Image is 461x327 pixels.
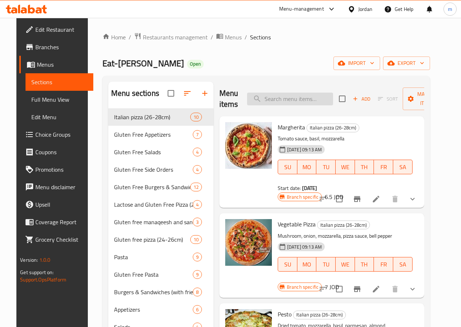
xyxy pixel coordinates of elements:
a: Branches [19,38,93,56]
nav: breadcrumb [102,32,430,42]
span: Italian pizza (26-28cm) [307,124,359,132]
span: 1.0.0 [39,255,51,265]
span: MO [300,162,314,172]
span: Manage items [409,90,446,108]
span: TU [319,162,333,172]
span: Menus [225,33,242,42]
button: WE [336,160,355,174]
div: items [193,305,202,314]
button: show more [404,280,421,298]
a: Promotions [19,161,93,178]
div: Italian pizza (26-28cm) [317,221,370,229]
button: TU [316,257,336,272]
span: [DATE] 09:13 AM [284,244,325,250]
span: Italian pizza (26-28cm) [317,221,370,229]
div: items [193,288,202,296]
span: 12 [191,184,202,191]
button: FR [374,257,393,272]
span: 10 [191,114,202,121]
span: Sections [250,33,271,42]
span: FR [377,259,390,270]
span: Grocery Checklist [35,235,87,244]
a: Sections [26,73,93,91]
span: 4 [193,201,202,208]
button: Manage items [403,87,452,110]
span: Edit Restaurant [35,25,87,34]
b: [DATE] [302,183,317,193]
li: / [129,33,131,42]
span: MO [300,259,314,270]
div: Pasta9 [108,248,214,266]
div: items [193,148,202,156]
span: Add item [350,93,373,105]
span: Coupons [35,148,87,156]
span: TH [358,259,371,270]
span: [DATE] 09:13 AM [284,146,325,153]
input: search [247,93,333,105]
div: Gluten free manaqeesh and sandwiches3 [108,213,214,231]
div: items [190,183,202,191]
button: WE [336,257,355,272]
span: SA [396,259,410,270]
div: Lactose and Gluten Free Pizza (24-26)cm4 [108,196,214,213]
span: 3 [193,219,202,226]
a: Full Menu View [26,91,93,108]
span: Lactose and Gluten Free Pizza (24-26)cm [114,200,193,209]
div: Burgers & Sandwiches (with fries and soft drink)8 [108,283,214,301]
svg: Show Choices [408,285,417,293]
a: Choice Groups [19,126,93,143]
li: / [211,33,213,42]
div: Gluten Free Salads4 [108,143,214,161]
span: 9 [193,254,202,261]
span: Branch specific [284,194,321,201]
span: Full Menu View [31,95,87,104]
button: SU [278,257,297,272]
div: Italian pizza (26-28cm) [114,113,190,121]
span: Branches [35,43,87,51]
span: Select to update [332,191,347,207]
span: TH [358,162,371,172]
span: SU [281,259,294,270]
div: Italian pizza (26-28cm) [306,124,359,132]
span: Menus [37,60,87,69]
a: Edit menu item [372,285,380,293]
a: Upsell [19,196,93,213]
span: Gluten free manaqeesh and sandwiches [114,218,193,226]
button: Branch-specific-item [348,280,366,298]
span: TU [319,259,333,270]
div: items [193,270,202,279]
h2: Menu sections [111,88,159,99]
span: Gluten Free Pasta [114,270,193,279]
span: Restaurants management [143,33,208,42]
span: Edit Menu [31,113,87,121]
span: SA [396,162,410,172]
span: Sort sections [179,85,196,102]
span: Sections [31,78,87,86]
span: Add [352,95,371,103]
div: items [190,235,202,244]
div: Pasta [114,253,193,261]
button: MO [297,160,317,174]
button: Branch-specific-item [348,190,366,208]
a: Edit menu item [372,195,380,203]
span: SU [281,162,294,172]
button: Add [350,93,373,105]
button: export [383,57,430,70]
a: Grocery Checklist [19,231,93,248]
div: Gluten free pizza (24-26cm)10 [108,231,214,248]
img: Margherita [225,122,272,169]
span: 10 [191,236,202,243]
div: Gluten Free Appetizers [114,130,193,139]
div: items [193,165,202,174]
h2: Menu items [219,88,238,110]
span: Select section [335,91,350,106]
button: MO [297,257,317,272]
a: Restaurants management [134,32,208,42]
span: Appetizers [114,305,193,314]
span: Gluten Free Side Orders [114,165,193,174]
button: SA [393,160,413,174]
button: delete [386,280,404,298]
span: export [389,59,424,68]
